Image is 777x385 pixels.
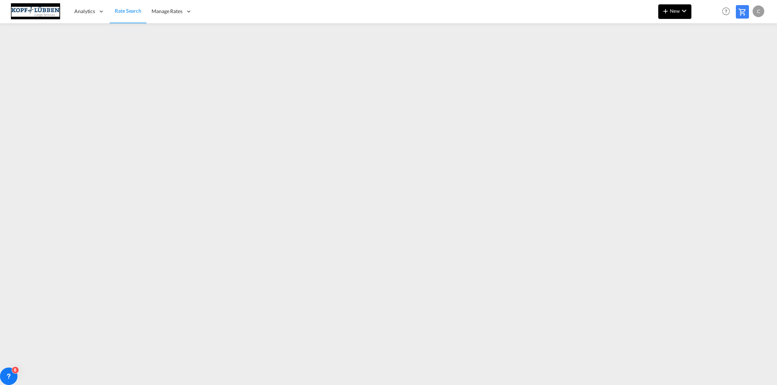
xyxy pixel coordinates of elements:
button: icon-plus 400-fgNewicon-chevron-down [658,4,691,19]
span: Rate Search [115,8,141,14]
span: Analytics [74,8,95,15]
div: C [753,5,764,17]
img: 25cf3bb0aafc11ee9c4fdbd399af7748.JPG [11,3,60,20]
md-icon: icon-plus 400-fg [661,7,670,15]
md-icon: icon-chevron-down [680,7,688,15]
span: Help [720,5,732,17]
div: Help [720,5,736,18]
span: Manage Rates [152,8,183,15]
span: New [661,8,688,14]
